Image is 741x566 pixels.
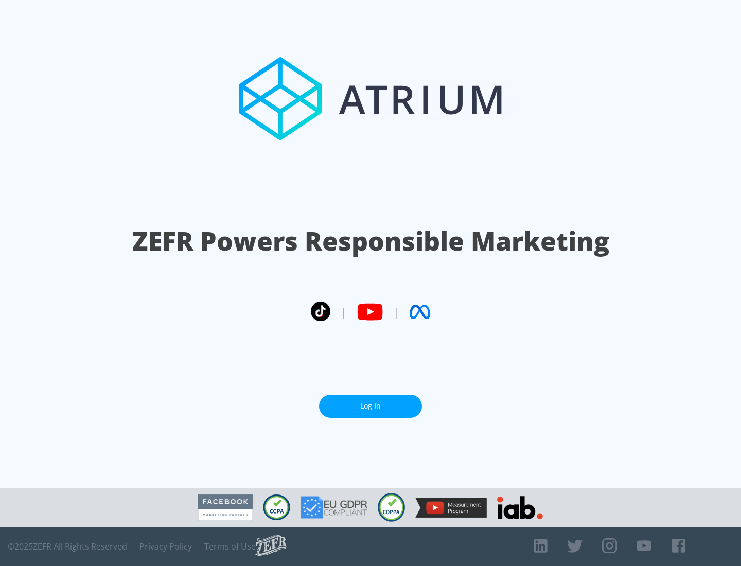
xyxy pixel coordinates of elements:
img: YouTube Measurement Program [415,498,487,518]
a: Terms of Use [204,541,256,552]
img: CCPA Compliant [263,494,290,520]
span: © 2025 ZEFR All Rights Reserved [8,541,127,552]
a: Log In [319,395,422,418]
img: COPPA Compliant [378,493,405,522]
img: GDPR Compliant [301,496,367,519]
h1: ZEFR Powers Responsible Marketing [132,223,609,259]
span: | [341,304,347,320]
a: Privacy Policy [139,541,192,552]
span: | [393,304,399,320]
img: Facebook Marketing Partner [198,494,253,521]
img: IAB [497,496,543,519]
